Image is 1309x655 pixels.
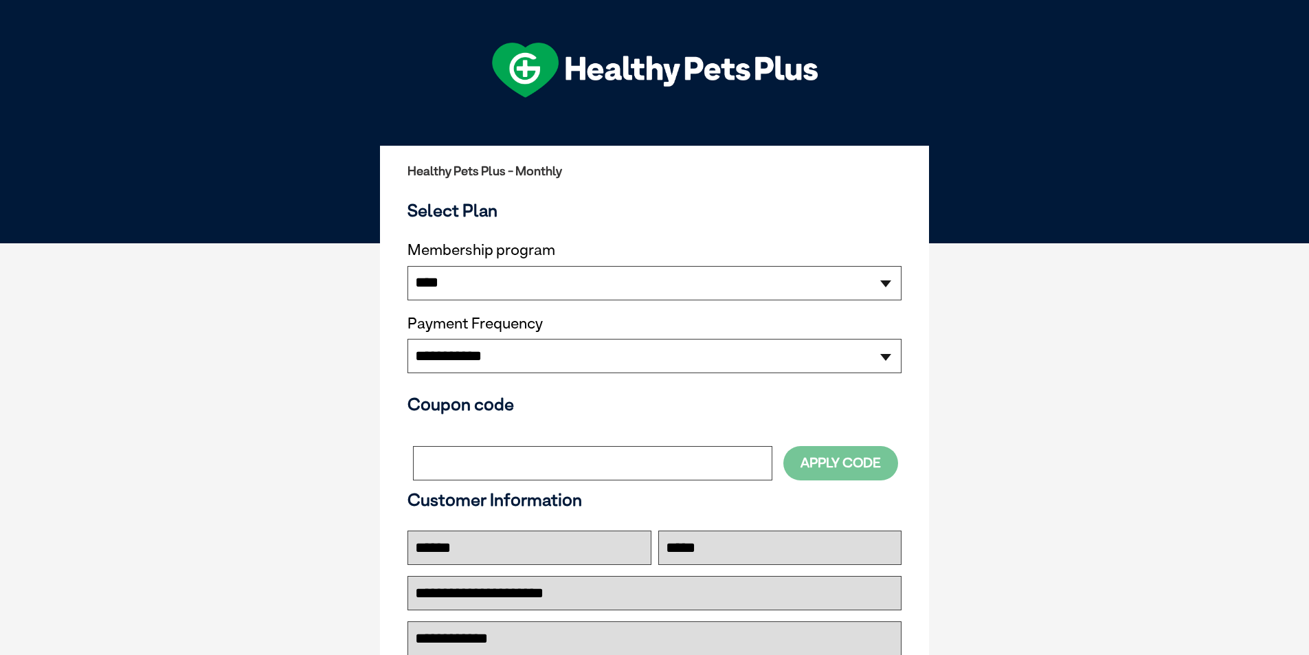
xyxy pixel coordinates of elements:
h2: Healthy Pets Plus - Monthly [407,164,902,178]
label: Membership program [407,241,902,259]
h3: Select Plan [407,200,902,221]
h3: Customer Information [407,489,902,510]
button: Apply Code [783,446,898,480]
h3: Coupon code [407,394,902,414]
label: Payment Frequency [407,315,543,333]
img: hpp-logo-landscape-green-white.png [492,43,818,98]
